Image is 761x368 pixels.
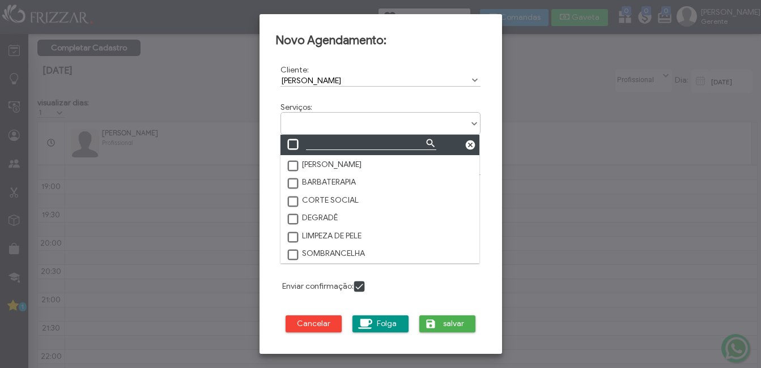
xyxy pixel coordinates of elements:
[306,139,437,150] input: Filter Input
[469,75,481,86] button: Show Options
[286,315,342,332] button: Cancelar
[282,281,354,291] label: Enviar confirmação:
[286,213,338,223] label: DEGRADÊ
[352,315,409,332] button: Folga
[286,177,356,187] label: BARBATERAPIA
[464,139,477,151] a: Close
[286,249,365,259] label: SOMBRANCELHA
[373,315,401,332] span: Folga
[275,33,486,48] h2: Novo Agendamento:
[286,231,362,241] label: LIMPEZA DE PELE
[280,102,312,112] label: Serviços:
[440,315,468,332] span: salvar
[286,160,362,170] label: [PERSON_NAME]
[294,315,334,332] span: Cancelar
[286,195,359,206] label: CORTE SOCIAL
[280,65,309,75] label: Cliente:
[419,315,476,332] button: salvar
